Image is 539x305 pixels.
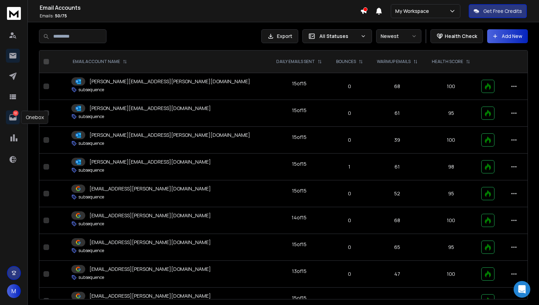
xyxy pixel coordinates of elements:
td: 47 [370,261,425,288]
td: 68 [370,73,425,100]
p: subsequence [78,221,104,227]
p: [PERSON_NAME][EMAIL_ADDRESS][DOMAIN_NAME] [89,105,211,112]
p: 1 [333,163,365,170]
button: M [7,284,21,298]
a: 12 [6,110,20,124]
p: My Workspace [395,8,432,15]
p: subsequence [78,87,104,93]
p: WARMUP EMAILS [377,59,411,64]
p: BOUNCES [336,59,356,64]
div: Open Intercom Messenger [514,281,530,298]
p: All Statuses [319,33,358,40]
button: Export [261,29,298,43]
td: 100 [425,127,477,154]
p: 0 [333,110,365,117]
p: [EMAIL_ADDRESS][PERSON_NAME][DOMAIN_NAME] [89,239,211,246]
p: 0 [333,190,365,197]
td: 61 [370,154,425,180]
td: 100 [425,73,477,100]
p: 0 [333,271,365,277]
div: 15 of 15 [292,134,307,141]
div: Onebox [21,111,48,124]
p: subsequence [78,248,104,253]
td: 52 [370,180,425,207]
td: 65 [370,234,425,261]
div: 15 of 15 [292,107,307,114]
p: subsequence [78,141,104,146]
td: 100 [425,261,477,288]
button: Add New [487,29,528,43]
div: 15 of 15 [292,161,307,167]
span: 50 / 75 [55,13,67,19]
p: 0 [333,297,365,304]
div: 14 of 15 [292,214,307,221]
p: [EMAIL_ADDRESS][PERSON_NAME][DOMAIN_NAME] [89,212,211,219]
div: 15 of 15 [292,80,307,87]
td: 95 [425,180,477,207]
p: subsequence [78,194,104,200]
p: [PERSON_NAME][EMAIL_ADDRESS][PERSON_NAME][DOMAIN_NAME] [89,132,250,139]
td: 61 [370,100,425,127]
button: Newest [376,29,421,43]
div: 13 of 15 [292,268,307,275]
button: Get Free Credits [469,4,527,18]
p: 0 [333,136,365,143]
p: 0 [333,244,365,251]
td: 98 [425,154,477,180]
div: 15 of 15 [292,241,307,248]
p: 0 [333,83,365,90]
p: [EMAIL_ADDRESS][PERSON_NAME][DOMAIN_NAME] [89,185,211,192]
p: [PERSON_NAME][EMAIL_ADDRESS][PERSON_NAME][DOMAIN_NAME] [89,78,250,85]
p: Emails : [40,13,360,19]
p: [EMAIL_ADDRESS][PERSON_NAME][DOMAIN_NAME] [89,292,211,299]
p: 12 [13,110,18,116]
img: logo [7,7,21,20]
p: DAILY EMAILS SENT [276,59,315,64]
p: Get Free Credits [483,8,522,15]
td: 95 [425,100,477,127]
p: Health Check [445,33,477,40]
p: [PERSON_NAME][EMAIL_ADDRESS][DOMAIN_NAME] [89,158,211,165]
div: EMAIL ACCOUNT NAME [73,59,127,64]
td: 39 [370,127,425,154]
p: subsequence [78,275,104,280]
h1: Email Accounts [40,3,360,12]
td: 95 [425,234,477,261]
p: [EMAIL_ADDRESS][PERSON_NAME][DOMAIN_NAME] [89,266,211,273]
p: HEALTH SCORE [432,59,463,64]
td: 100 [425,207,477,234]
div: 15 of 15 [292,295,307,302]
p: subsequence [78,167,104,173]
div: 15 of 15 [292,187,307,194]
p: subsequence [78,114,104,119]
td: 68 [370,207,425,234]
button: Health Check [430,29,483,43]
p: 0 [333,217,365,224]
